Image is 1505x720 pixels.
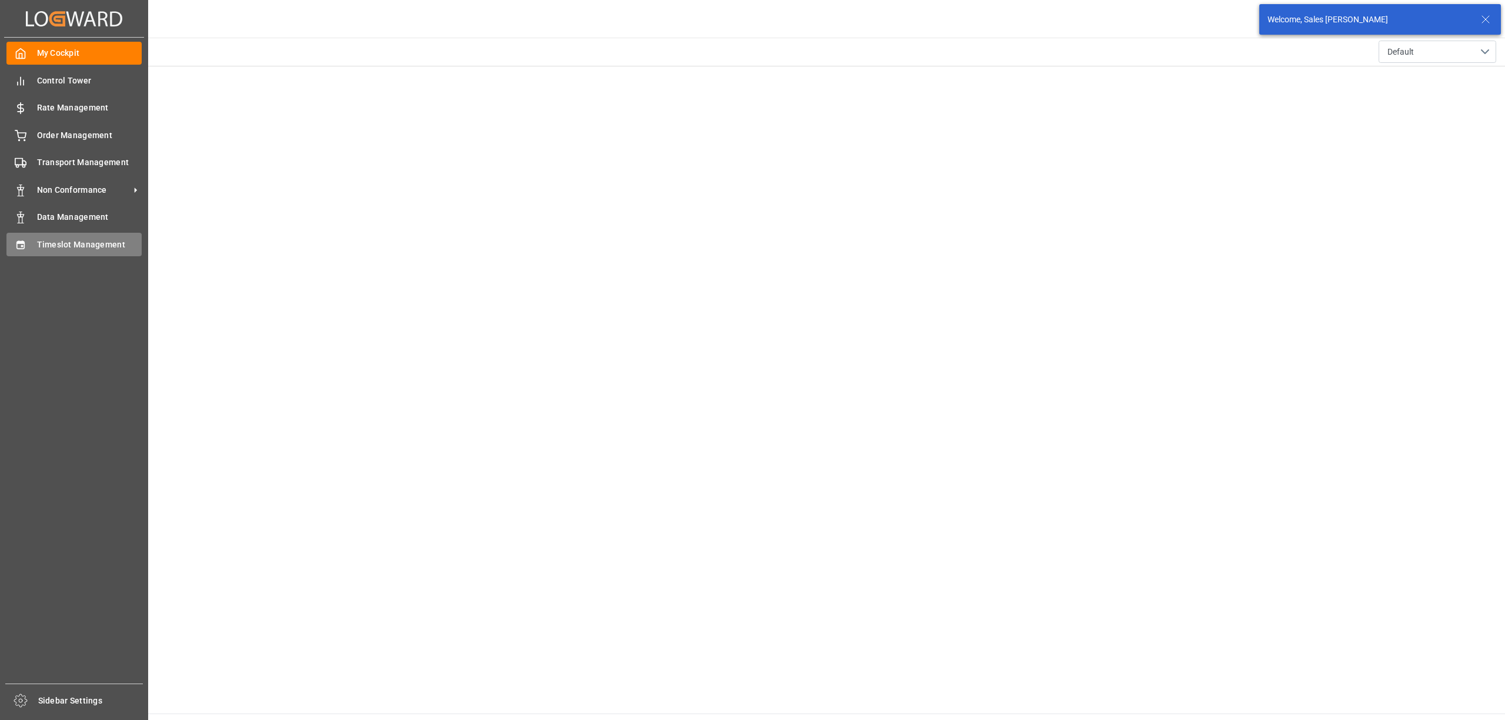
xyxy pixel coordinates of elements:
a: Rate Management [6,96,142,119]
a: Transport Management [6,151,142,174]
span: Timeslot Management [37,239,142,251]
span: Rate Management [37,102,142,114]
a: Timeslot Management [6,233,142,256]
span: Transport Management [37,156,142,169]
a: My Cockpit [6,42,142,65]
div: Welcome, Sales [PERSON_NAME] [1267,14,1470,26]
span: Order Management [37,129,142,142]
a: Data Management [6,206,142,229]
span: My Cockpit [37,47,142,59]
a: Order Management [6,123,142,146]
span: Non Conformance [37,184,130,196]
span: Control Tower [37,75,142,87]
span: Sidebar Settings [38,695,143,707]
span: Data Management [37,211,142,223]
span: Default [1387,46,1414,58]
button: open menu [1379,41,1496,63]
